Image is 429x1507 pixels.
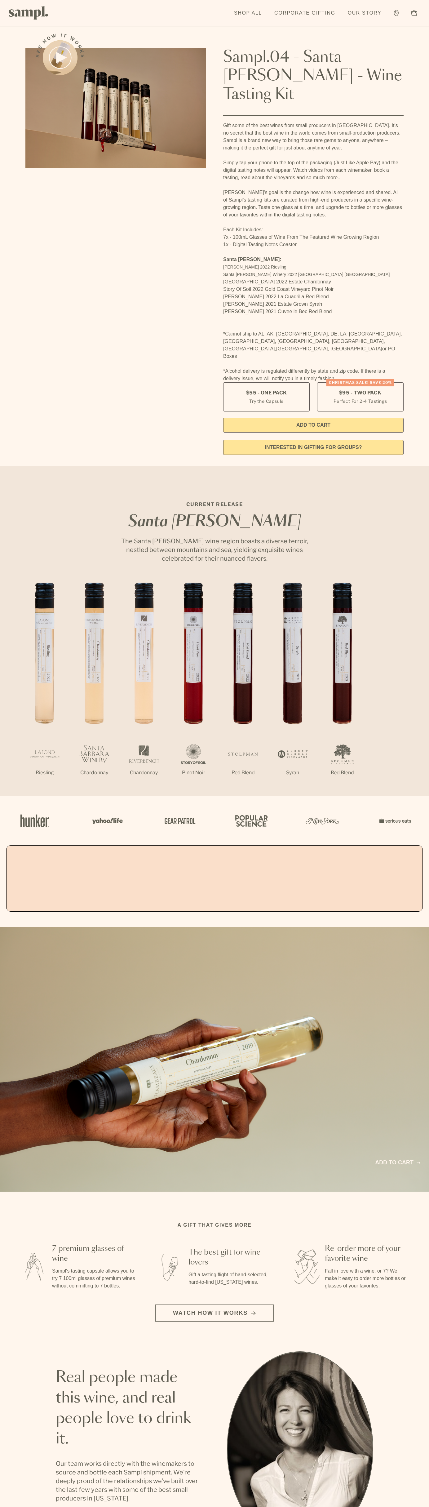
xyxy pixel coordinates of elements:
span: [PERSON_NAME] 2022 Riesling [223,265,286,269]
p: The Santa [PERSON_NAME] wine region boasts a diverse terroir, nestled between mountains and sea, ... [115,537,314,563]
img: Artboard_6_04f9a106-072f-468a-bdd7-f11783b05722_x450.png [88,807,125,834]
a: Corporate Gifting [271,6,338,20]
span: $55 - One Pack [246,389,287,396]
p: Riesling [20,769,69,776]
p: Pinot Noir [169,769,218,776]
div: Christmas SALE! Save 20% [326,379,394,386]
p: Gift a tasting flight of hand-selected, hard-to-find [US_STATE] wines. [188,1271,273,1286]
p: CURRENT RELEASE [115,501,314,508]
span: Santa [PERSON_NAME] Winery 2022 [GEOGRAPHIC_DATA] [GEOGRAPHIC_DATA] [223,272,390,277]
span: [GEOGRAPHIC_DATA], [GEOGRAPHIC_DATA] [276,346,382,351]
p: Fall in love with a wine, or 7? We make it easy to order more bottles or glasses of your favorites. [325,1267,409,1290]
li: [PERSON_NAME] 2021 Estate Grown Syrah [223,300,404,308]
img: Sampl logo [9,6,48,20]
p: Chardonnay [69,769,119,776]
small: Try the Capsule [249,398,284,404]
button: Watch how it works [155,1305,274,1322]
img: Artboard_3_0b291449-6e8c-4d07-b2c2-3f3601a19cd1_x450.png [304,807,341,834]
p: Our team works directly with the winemakers to source and bottle each Sampl shipment. We’re deepl... [56,1459,202,1503]
img: Artboard_4_28b4d326-c26e-48f9-9c80-911f17d6414e_x450.png [232,807,269,834]
a: interested in gifting for groups? [223,440,404,455]
li: [GEOGRAPHIC_DATA] 2022 Estate Chardonnay [223,278,404,286]
button: See how it works [43,40,77,75]
a: Our Story [345,6,385,20]
p: Syrah [268,769,317,776]
img: Artboard_1_c8cd28af-0030-4af1-819c-248e302c7f06_x450.png [16,807,53,834]
h3: The best gift for wine lovers [188,1247,273,1267]
div: Gift some of the best wines from small producers in [GEOGRAPHIC_DATA]. It’s no secret that the be... [223,122,404,382]
span: $95 - Two Pack [339,389,382,396]
img: Artboard_5_7fdae55a-36fd-43f7-8bfd-f74a06a2878e_x450.png [160,807,197,834]
a: Shop All [231,6,265,20]
p: Red Blend [218,769,268,776]
span: , [275,346,276,351]
h2: A gift that gives more [178,1221,252,1229]
img: Sampl.04 - Santa Barbara - Wine Tasting Kit [25,48,206,168]
li: [PERSON_NAME] 2022 La Cuadrilla Red Blend [223,293,404,300]
small: Perfect For 2-4 Tastings [334,398,387,404]
p: Sampl's tasting capsule allows you to try 7 100ml glasses of premium wines without committing to ... [52,1267,136,1290]
button: Add to Cart [223,418,404,433]
img: Artboard_7_5b34974b-f019-449e-91fb-745f8d0877ee_x450.png [376,807,413,834]
em: Santa [PERSON_NAME] [128,514,301,529]
li: [PERSON_NAME] 2021 Cuvee le Bec Red Blend [223,308,404,315]
strong: Santa [PERSON_NAME]: [223,257,281,262]
h3: 7 premium glasses of wine [52,1244,136,1264]
h1: Sampl.04 - Santa [PERSON_NAME] - Wine Tasting Kit [223,48,404,104]
h3: Re-order more of your favorite wine [325,1244,409,1264]
li: Story Of Soil 2022 Gold Coast Vineyard Pinot Noir [223,286,404,293]
a: Add to cart [375,1158,420,1167]
p: Red Blend [317,769,367,776]
h2: Real people made this wine, and real people love to drink it. [56,1367,202,1449]
p: Chardonnay [119,769,169,776]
